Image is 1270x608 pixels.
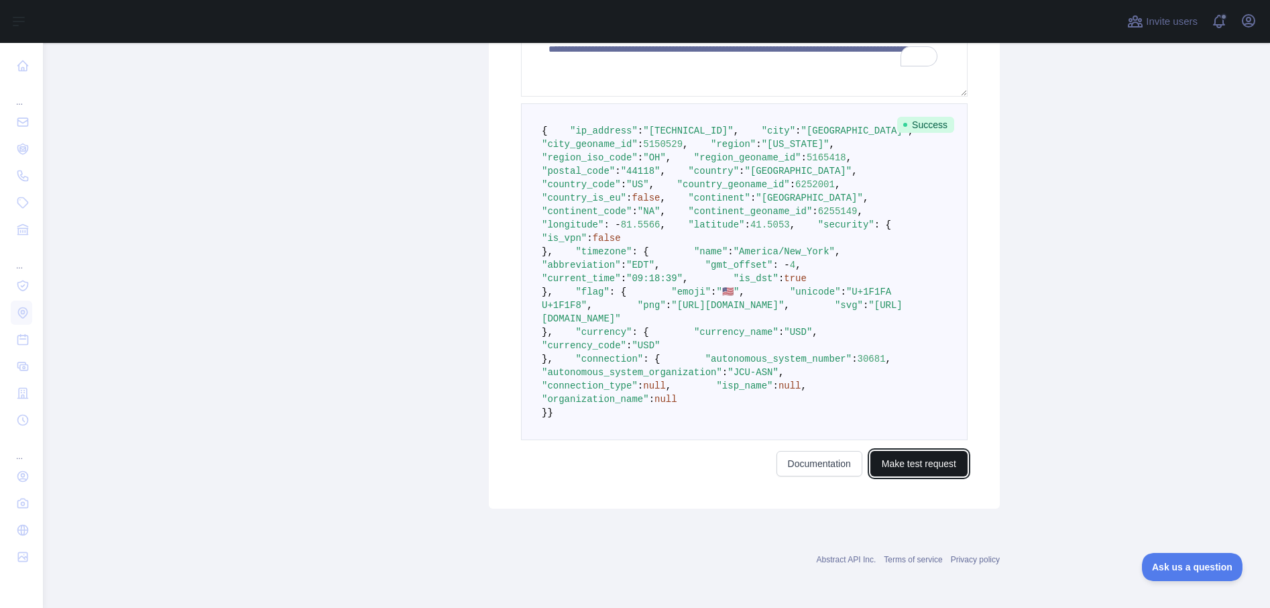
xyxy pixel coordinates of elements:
span: : [790,179,795,190]
span: : { [632,327,648,338]
span: "🇺🇸" [717,287,740,297]
span: Invite users [1146,14,1198,30]
textarea: To enrich screen reader interactions, please activate Accessibility in Grammarly extension settings [521,15,968,97]
span: "postal_code" [542,166,615,176]
span: : [863,300,868,311]
span: }, [542,327,553,338]
span: "is_vpn" [542,233,587,244]
span: "region" [711,139,756,150]
span: false [593,233,621,244]
span: 6255149 [818,206,858,217]
span: 81.5566 [621,219,660,230]
span: }, [542,246,553,257]
span: "[GEOGRAPHIC_DATA]" [756,193,863,203]
span: , [660,206,665,217]
span: , [886,354,891,364]
span: , [835,179,840,190]
span: "timezone" [575,246,632,257]
span: , [812,327,817,338]
span: : [666,300,671,311]
span: : [621,179,626,190]
span: : [795,125,801,136]
span: , [739,287,744,297]
span: , [683,139,688,150]
span: "longitude" [542,219,603,230]
a: Terms of service [884,555,942,564]
span: "current_time" [542,273,621,284]
span: "continent_geoname_id" [688,206,812,217]
span: "region_iso_code" [542,152,638,163]
span: , [778,367,784,378]
span: : [621,273,626,284]
span: , [863,193,868,203]
span: : [739,166,744,176]
span: "continent" [688,193,750,203]
span: Success [897,117,954,133]
span: "[US_STATE]" [762,139,829,150]
span: "svg" [835,300,863,311]
span: "is_dst" [734,273,778,284]
span: , [734,125,739,136]
span: "city" [762,125,795,136]
span: , [835,246,840,257]
span: : - [603,219,620,230]
span: "emoji" [671,287,711,297]
span: : [638,381,643,391]
span: 41.5053 [750,219,790,230]
span: "abbreviation" [542,260,621,270]
span: , [829,139,835,150]
span: "name" [694,246,728,257]
span: : [638,152,643,163]
button: Invite users [1124,11,1200,32]
span: , [654,260,660,270]
span: "country_geoname_id" [677,179,790,190]
span: , [660,193,665,203]
span: "[URL][DOMAIN_NAME]" [671,300,784,311]
div: ... [11,435,32,462]
span: : [626,193,632,203]
span: : [711,287,716,297]
span: "country_is_eu" [542,193,626,203]
span: , [666,381,671,391]
span: 5150529 [643,139,683,150]
span: : [744,219,750,230]
span: : [621,260,626,270]
span: "autonomous_system_number" [705,354,852,364]
span: null [654,394,677,405]
span: : [841,287,846,297]
div: ... [11,244,32,271]
a: Documentation [776,451,862,476]
span: "EDT" [626,260,654,270]
span: , [801,381,807,391]
span: { [542,125,547,136]
span: "ip_address" [570,125,638,136]
span: "America/New_York" [734,246,835,257]
span: : { [632,246,648,257]
iframe: Toggle Customer Support [1142,553,1243,581]
span: , [858,206,863,217]
span: , [666,152,671,163]
span: : [615,166,620,176]
span: : [626,340,632,351]
span: "latitude" [688,219,744,230]
span: null [643,381,666,391]
span: : [750,193,756,203]
span: : [852,354,857,364]
span: "isp_name" [716,381,772,391]
span: "09:18:39" [626,273,683,284]
span: "city_geoname_id" [542,139,638,150]
span: 4 [790,260,795,270]
span: : [772,381,778,391]
span: "continent_code" [542,206,632,217]
span: "currency_code" [542,340,626,351]
span: "US" [626,179,649,190]
span: "unicode" [790,287,841,297]
span: : [778,273,784,284]
a: Abstract API Inc. [817,555,876,564]
span: "currency_name" [694,327,778,338]
span: "organization_name" [542,394,649,405]
span: , [660,166,665,176]
span: , [784,300,789,311]
span: : [632,206,637,217]
span: , [852,166,857,176]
